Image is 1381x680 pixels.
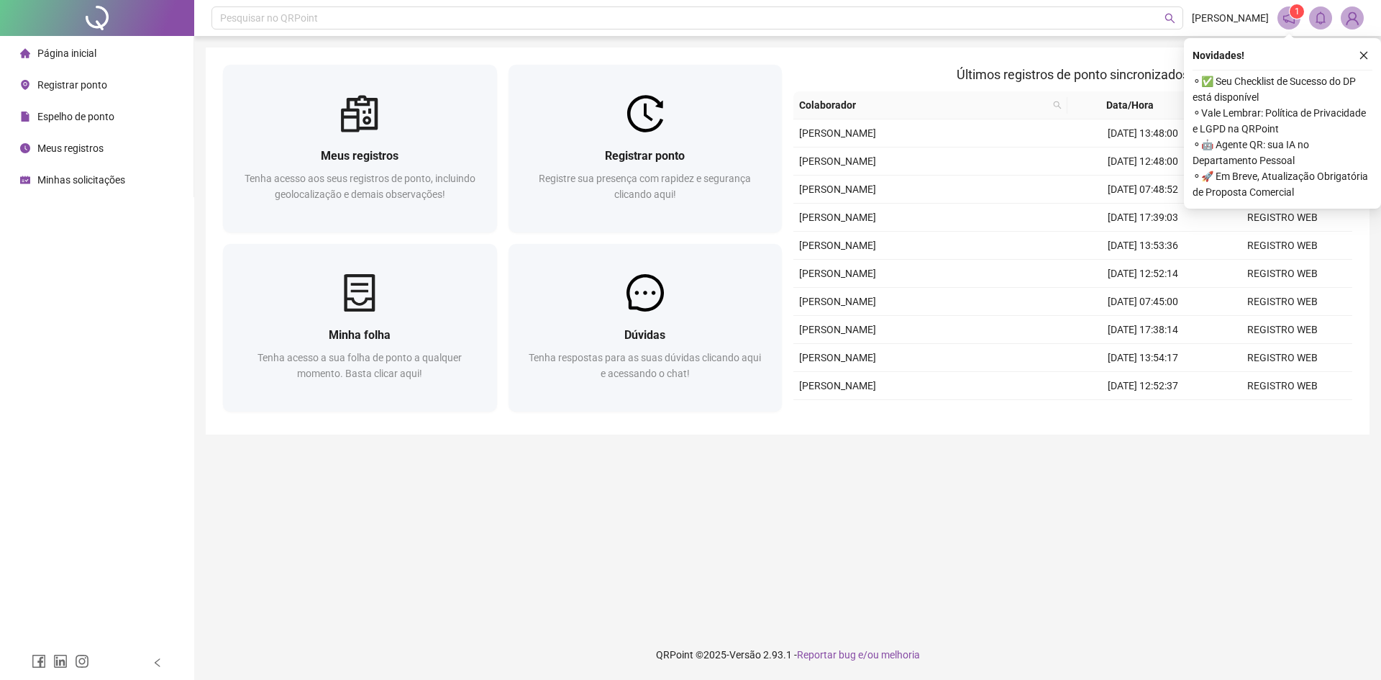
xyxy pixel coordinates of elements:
span: [PERSON_NAME] [799,183,876,195]
span: schedule [20,175,30,185]
span: Últimos registros de ponto sincronizados [957,67,1189,82]
span: ⚬ 🤖 Agente QR: sua IA no Departamento Pessoal [1193,137,1372,168]
td: [DATE] 17:38:14 [1073,316,1213,344]
span: clock-circle [20,143,30,153]
img: 87287 [1341,7,1363,29]
td: [DATE] 07:48:52 [1073,176,1213,204]
span: instagram [75,654,89,668]
td: [DATE] 12:52:37 [1073,372,1213,400]
th: Data/Hora [1067,91,1205,119]
span: Meus registros [321,149,398,163]
td: REGISTRO WEB [1213,260,1352,288]
a: Registrar pontoRegistre sua presença com rapidez e segurança clicando aqui! [509,65,783,232]
span: [PERSON_NAME] [799,324,876,335]
td: [DATE] 07:45:00 [1073,288,1213,316]
span: Tenha respostas para as suas dúvidas clicando aqui e acessando o chat! [529,352,761,379]
span: search [1164,13,1175,24]
a: DúvidasTenha respostas para as suas dúvidas clicando aqui e acessando o chat! [509,244,783,412]
span: [PERSON_NAME] [799,380,876,391]
span: ⚬ ✅ Seu Checklist de Sucesso do DP está disponível [1193,73,1372,105]
span: linkedin [53,654,68,668]
span: Registrar ponto [605,149,685,163]
span: ⚬ 🚀 Em Breve, Atualização Obrigatória de Proposta Comercial [1193,168,1372,200]
span: Colaborador [799,97,1047,113]
td: [DATE] 12:52:14 [1073,260,1213,288]
span: Registrar ponto [37,79,107,91]
span: Reportar bug e/ou melhoria [797,649,920,661]
span: Versão [729,649,761,661]
td: REGISTRO WEB [1213,232,1352,260]
span: Tenha acesso a sua folha de ponto a qualquer momento. Basta clicar aqui! [257,352,462,379]
span: [PERSON_NAME] [799,127,876,139]
td: REGISTRO WEB [1213,344,1352,372]
span: home [20,48,30,58]
td: [DATE] 12:48:00 [1073,148,1213,176]
span: search [1053,101,1062,109]
span: Registre sua presença com rapidez e segurança clicando aqui! [539,173,751,200]
span: Data/Hora [1073,97,1188,113]
sup: 1 [1290,4,1304,19]
span: [PERSON_NAME] [799,352,876,363]
span: facebook [32,654,46,668]
span: [PERSON_NAME] [799,296,876,307]
span: [PERSON_NAME] [799,155,876,167]
span: Minhas solicitações [37,174,125,186]
span: Novidades ! [1193,47,1244,63]
td: [DATE] 07:45:53 [1073,400,1213,428]
span: Dúvidas [624,328,665,342]
td: [DATE] 13:53:36 [1073,232,1213,260]
a: Meus registrosTenha acesso aos seus registros de ponto, incluindo geolocalização e demais observa... [223,65,497,232]
span: [PERSON_NAME] [799,212,876,223]
a: Minha folhaTenha acesso a sua folha de ponto a qualquer momento. Basta clicar aqui! [223,244,497,412]
span: Página inicial [37,47,96,59]
span: bell [1314,12,1327,24]
span: 1 [1295,6,1300,17]
td: REGISTRO WEB [1213,288,1352,316]
span: Tenha acesso aos seus registros de ponto, incluindo geolocalização e demais observações! [245,173,475,200]
span: file [20,112,30,122]
span: search [1050,94,1065,116]
span: environment [20,80,30,90]
span: left [152,658,163,668]
td: [DATE] 13:48:00 [1073,119,1213,148]
span: notification [1282,12,1295,24]
span: Meus registros [37,142,104,154]
span: [PERSON_NAME] [799,240,876,251]
footer: QRPoint © 2025 - 2.93.1 - [194,630,1381,680]
td: REGISTRO WEB [1213,400,1352,428]
span: Espelho de ponto [37,111,114,122]
span: ⚬ Vale Lembrar: Política de Privacidade e LGPD na QRPoint [1193,105,1372,137]
span: Minha folha [329,328,391,342]
td: REGISTRO WEB [1213,316,1352,344]
span: [PERSON_NAME] [1192,10,1269,26]
td: REGISTRO WEB [1213,204,1352,232]
span: [PERSON_NAME] [799,268,876,279]
span: close [1359,50,1369,60]
td: REGISTRO WEB [1213,372,1352,400]
td: [DATE] 13:54:17 [1073,344,1213,372]
td: [DATE] 17:39:03 [1073,204,1213,232]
